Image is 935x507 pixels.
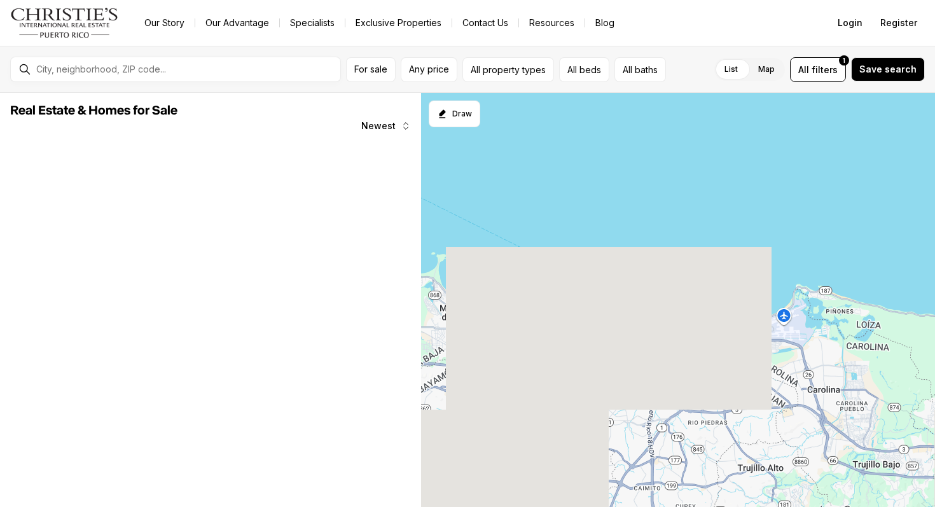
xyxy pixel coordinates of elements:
[830,10,870,36] button: Login
[838,18,862,28] span: Login
[346,57,396,82] button: For sale
[812,63,838,76] span: filters
[519,14,585,32] a: Resources
[559,57,609,82] button: All beds
[280,14,345,32] a: Specialists
[401,57,457,82] button: Any price
[345,14,452,32] a: Exclusive Properties
[798,63,809,76] span: All
[354,113,419,139] button: Newest
[10,104,177,117] span: Real Estate & Homes for Sale
[195,14,279,32] a: Our Advantage
[614,57,666,82] button: All baths
[134,14,195,32] a: Our Story
[851,57,925,81] button: Save search
[429,101,480,127] button: Start drawing
[714,58,748,81] label: List
[354,64,387,74] span: For sale
[790,57,846,82] button: Allfilters1
[873,10,925,36] button: Register
[843,55,845,66] span: 1
[859,64,917,74] span: Save search
[462,57,554,82] button: All property types
[585,14,625,32] a: Blog
[880,18,917,28] span: Register
[452,14,518,32] button: Contact Us
[748,58,785,81] label: Map
[361,121,396,131] span: Newest
[10,8,119,38] img: logo
[409,64,449,74] span: Any price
